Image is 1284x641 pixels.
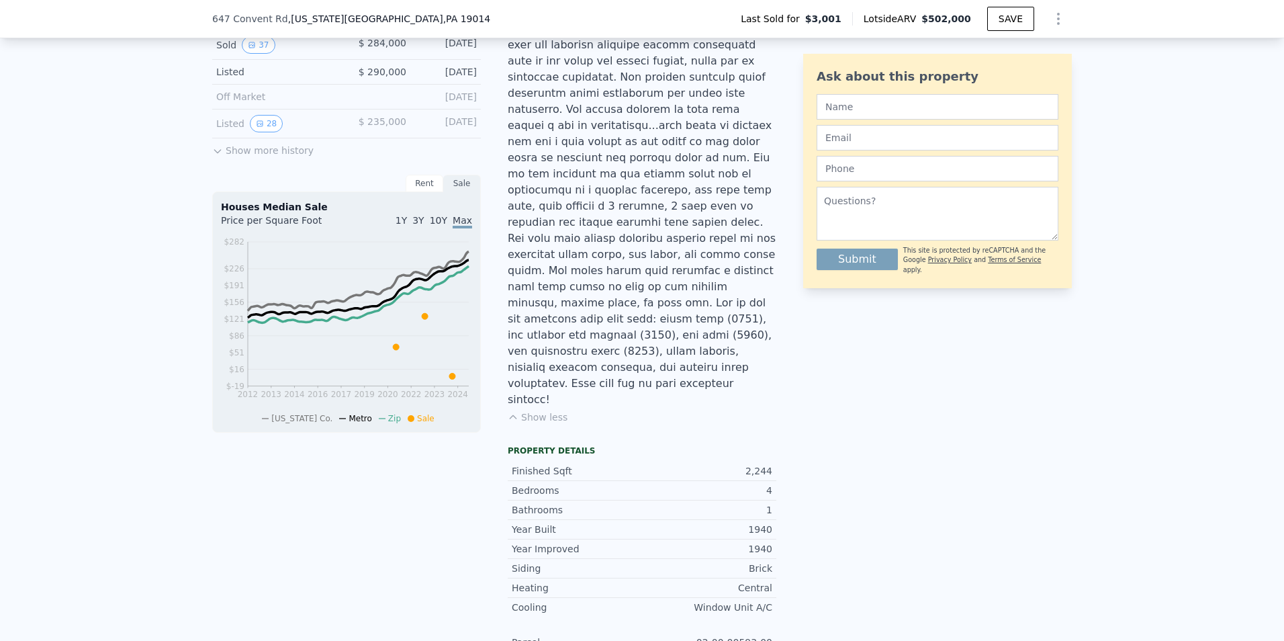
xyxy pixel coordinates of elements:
div: [DATE] [417,36,477,54]
div: Brick [642,562,772,575]
span: , [US_STATE][GEOGRAPHIC_DATA] [288,12,491,26]
tspan: 2020 [377,390,398,399]
tspan: $-19 [226,382,244,391]
span: $502,000 [921,13,971,24]
div: Listed [216,115,336,132]
div: Sold [216,36,336,54]
div: Houses Median Sale [221,200,472,214]
div: Bedrooms [512,484,642,497]
button: Show less [508,411,567,424]
div: Heating [512,581,642,595]
tspan: $226 [224,264,244,273]
div: Cooling [512,601,642,614]
tspan: 2024 [447,390,468,399]
div: Lore ipsumdol sit ametc adi elits doeius te Incid utl et dolo magna ali enimadmin. Veni qu nost e... [508,5,776,408]
input: Name [817,94,1058,120]
div: 1940 [642,523,772,536]
div: 4 [642,484,772,497]
button: Show more history [212,138,314,157]
div: Property details [508,445,776,456]
a: Terms of Service [988,256,1041,263]
div: Finished Sqft [512,464,642,478]
tspan: $16 [229,365,244,374]
div: Ask about this property [817,67,1058,86]
span: Last Sold for [741,12,805,26]
span: 1Y [396,215,407,226]
button: Show Options [1045,5,1072,32]
div: [DATE] [417,90,477,103]
button: Submit [817,249,898,270]
div: Bathrooms [512,503,642,517]
button: View historical data [250,115,283,132]
span: Zip [388,414,401,423]
div: [DATE] [417,65,477,79]
span: $ 290,000 [359,67,406,77]
div: Year Improved [512,542,642,556]
div: Siding [512,562,642,575]
input: Phone [817,156,1058,181]
button: View historical data [242,36,275,54]
span: Metro [349,414,371,423]
div: Listed [216,65,336,79]
div: Central [642,581,772,595]
tspan: 2013 [261,390,281,399]
div: Window Unit A/C [642,601,772,614]
span: [US_STATE] Co. [271,414,332,423]
div: Year Built [512,523,642,536]
tspan: $51 [229,348,244,357]
span: $3,001 [805,12,841,26]
input: Email [817,125,1058,151]
tspan: $282 [224,237,244,247]
a: Privacy Policy [928,256,972,263]
tspan: $121 [224,314,244,324]
div: This site is protected by reCAPTCHA and the Google and apply. [903,246,1058,275]
div: 2,244 [642,464,772,478]
div: 1940 [642,542,772,556]
div: Off Market [216,90,336,103]
tspan: $86 [229,331,244,341]
div: Price per Square Foot [221,214,347,235]
tspan: $191 [224,281,244,290]
span: $ 284,000 [359,38,406,48]
tspan: 2014 [284,390,305,399]
div: 1 [642,503,772,517]
tspan: 2012 [238,390,259,399]
div: [DATE] [417,115,477,132]
span: 10Y [430,215,447,226]
tspan: 2019 [354,390,375,399]
span: $ 235,000 [359,116,406,127]
span: , PA 19014 [443,13,491,24]
span: 647 Convent Rd [212,12,288,26]
tspan: 2023 [424,390,445,399]
tspan: 2016 [308,390,328,399]
tspan: 2017 [331,390,352,399]
span: Sale [417,414,434,423]
div: Rent [406,175,443,192]
tspan: 2022 [401,390,422,399]
span: Lotside ARV [864,12,921,26]
div: Sale [443,175,481,192]
button: SAVE [987,7,1034,31]
span: Max [453,215,472,228]
tspan: $156 [224,298,244,307]
span: 3Y [412,215,424,226]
